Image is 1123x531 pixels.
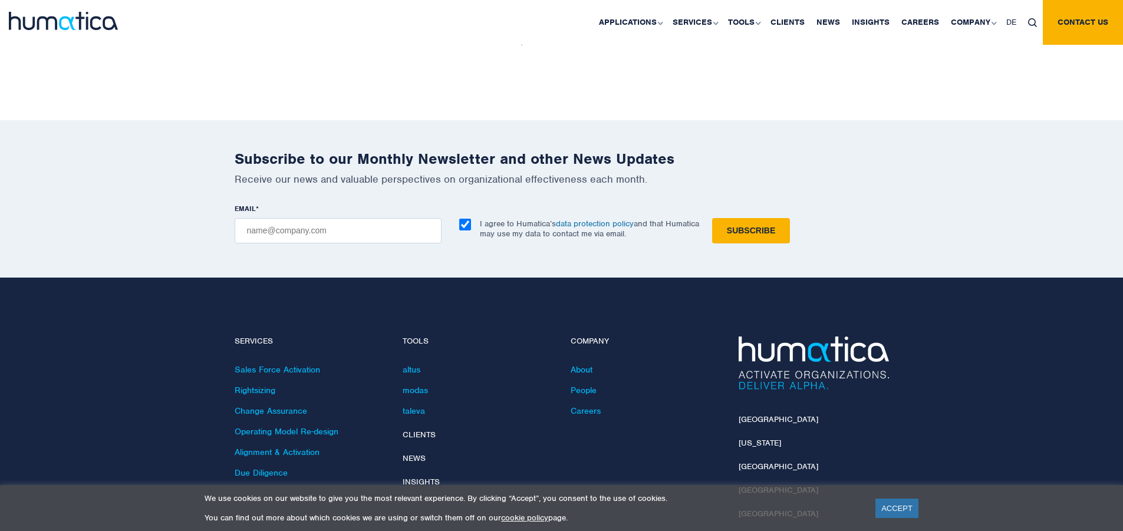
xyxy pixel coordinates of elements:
[571,385,597,395] a: People
[403,337,553,347] h4: Tools
[1028,18,1037,27] img: search_icon
[403,477,440,487] a: Insights
[712,218,790,243] input: Subscribe
[556,219,634,229] a: data protection policy
[403,364,420,375] a: altus
[1006,17,1016,27] span: DE
[205,513,861,523] p: You can find out more about which cookies we are using or switch them off on our page.
[459,219,471,230] input: I agree to Humatica’sdata protection policyand that Humatica may use my data to contact me via em...
[235,218,442,243] input: name@company.com
[235,405,307,416] a: Change Assurance
[501,513,548,523] a: cookie policy
[235,426,338,437] a: Operating Model Re-design
[403,430,436,440] a: Clients
[739,461,818,471] a: [GEOGRAPHIC_DATA]
[403,453,426,463] a: News
[235,447,320,457] a: Alignment & Activation
[571,337,721,347] h4: Company
[739,414,818,424] a: [GEOGRAPHIC_DATA]
[739,438,781,448] a: [US_STATE]
[571,364,592,375] a: About
[235,467,288,478] a: Due Diligence
[480,219,699,239] p: I agree to Humatica’s and that Humatica may use my data to contact me via email.
[235,364,320,375] a: Sales Force Activation
[403,385,428,395] a: modas
[235,204,256,213] span: EMAIL
[875,499,918,518] a: ACCEPT
[235,385,275,395] a: Rightsizing
[235,173,889,186] p: Receive our news and valuable perspectives on organizational effectiveness each month.
[571,405,601,416] a: Careers
[9,12,118,30] img: logo
[739,337,889,390] img: Humatica
[235,150,889,168] h2: Subscribe to our Monthly Newsletter and other News Updates
[403,405,425,416] a: taleva
[235,337,385,347] h4: Services
[205,493,861,503] p: We use cookies on our website to give you the most relevant experience. By clicking “Accept”, you...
